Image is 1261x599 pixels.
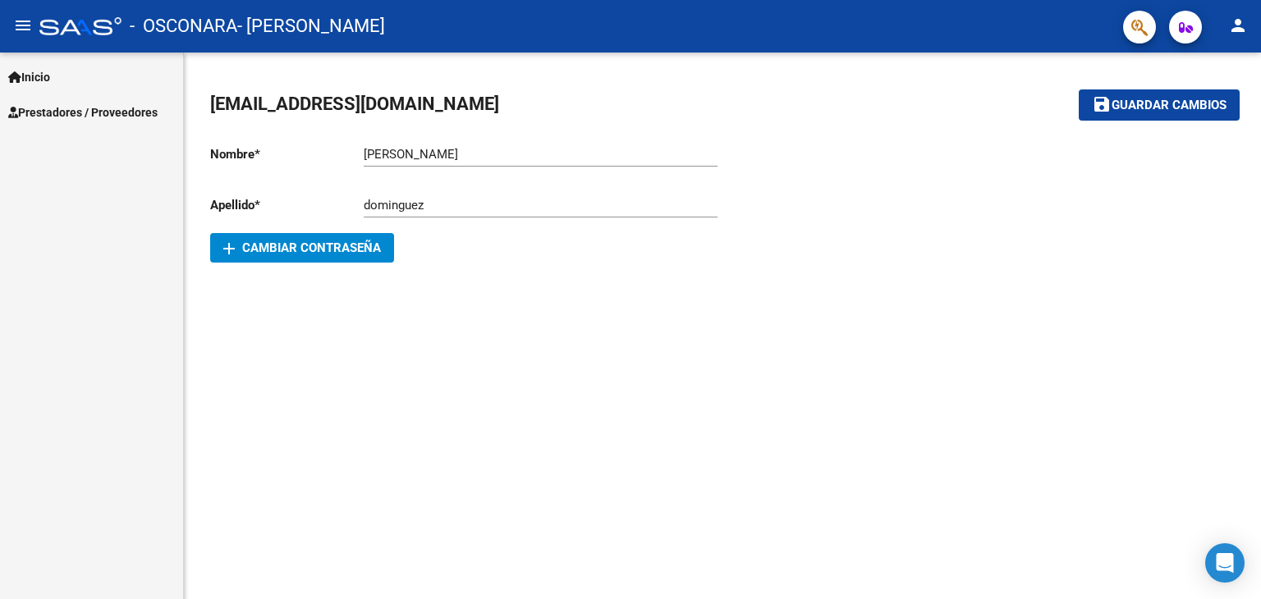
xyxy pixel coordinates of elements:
mat-icon: menu [13,16,33,35]
mat-icon: person [1228,16,1248,35]
span: Guardar cambios [1112,98,1227,113]
p: Nombre [210,145,364,163]
mat-icon: add [219,239,239,258]
p: Apellido [210,196,364,214]
span: - [PERSON_NAME] [237,8,385,44]
span: Cambiar Contraseña [223,240,381,255]
span: Prestadores / Proveedores [8,103,158,121]
mat-icon: save [1092,94,1112,114]
span: - OSCONARA [130,8,237,44]
span: [EMAIL_ADDRESS][DOMAIN_NAME] [210,94,499,114]
span: Inicio [8,68,50,86]
button: Guardar cambios [1079,89,1240,120]
button: Cambiar Contraseña [210,233,394,263]
div: Open Intercom Messenger [1205,543,1245,583]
